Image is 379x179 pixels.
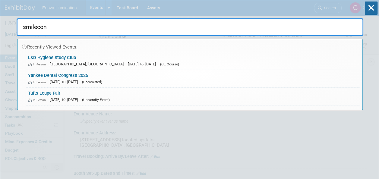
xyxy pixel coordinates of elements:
[28,80,49,84] span: In-Person
[128,62,159,66] span: [DATE] to [DATE]
[50,62,127,66] span: [GEOGRAPHIC_DATA], [GEOGRAPHIC_DATA]
[50,80,81,84] span: [DATE] to [DATE]
[25,52,359,70] a: L&D Hygiene Study Club In-Person [GEOGRAPHIC_DATA], [GEOGRAPHIC_DATA] [DATE] to [DATE] (CE Course)
[21,39,359,52] div: Recently Viewed Events:
[25,70,359,87] a: Yankee Dental Congress 2026 In-Person [DATE] to [DATE] (Committed)
[28,98,49,102] span: In-Person
[82,98,110,102] span: (University Event)
[50,97,81,102] span: [DATE] to [DATE]
[17,18,363,36] input: Search for Events or People...
[25,88,359,105] a: Tufts Loupe Fair In-Person [DATE] to [DATE] (University Event)
[160,62,179,66] span: (CE Course)
[82,80,102,84] span: (Committed)
[28,62,49,66] span: In-Person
